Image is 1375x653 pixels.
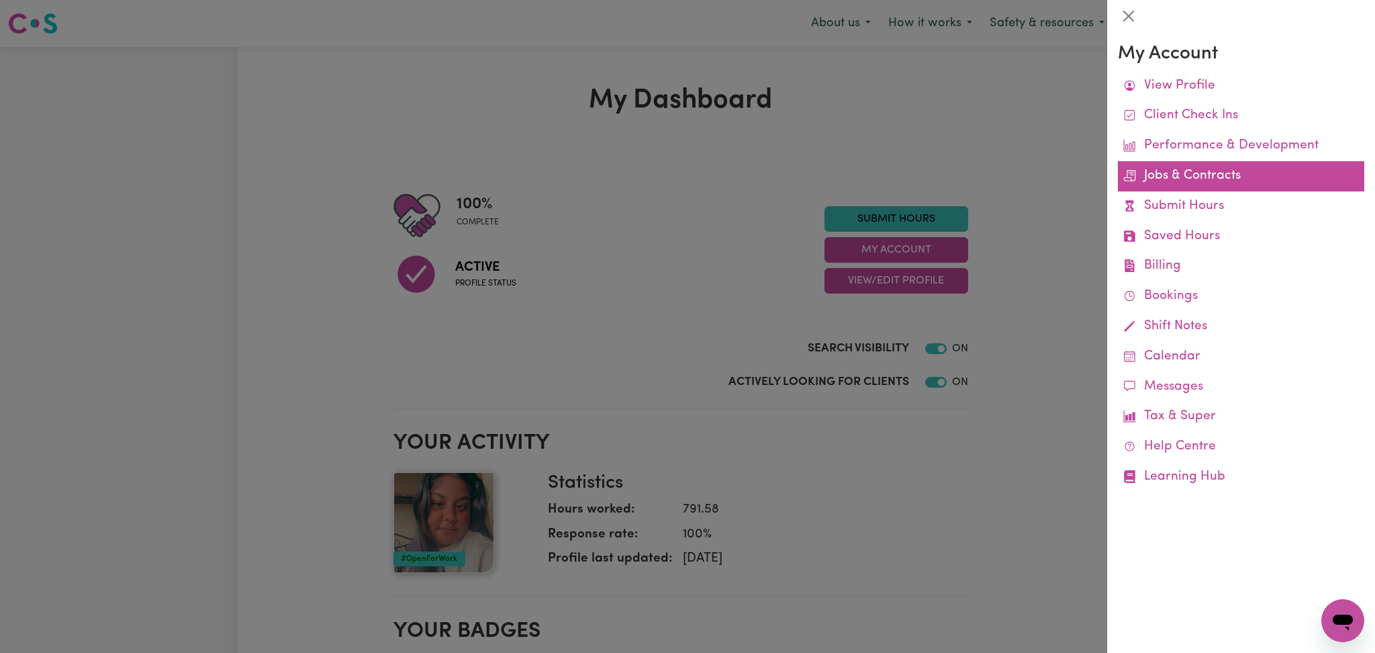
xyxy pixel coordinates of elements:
h3: My Account [1118,43,1364,66]
a: Jobs & Contracts [1118,161,1364,191]
a: Saved Hours [1118,222,1364,252]
a: Shift Notes [1118,312,1364,342]
a: Submit Hours [1118,191,1364,222]
a: Tax & Super [1118,402,1364,432]
a: Help Centre [1118,432,1364,462]
a: Messages [1118,372,1364,402]
a: Learning Hub [1118,462,1364,492]
iframe: Button to launch messaging window [1321,599,1364,642]
a: Bookings [1118,281,1364,312]
a: Performance & Development [1118,131,1364,161]
a: Billing [1118,251,1364,281]
button: Close [1118,5,1139,27]
a: Client Check Ins [1118,101,1364,131]
a: Calendar [1118,342,1364,372]
a: View Profile [1118,71,1364,101]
